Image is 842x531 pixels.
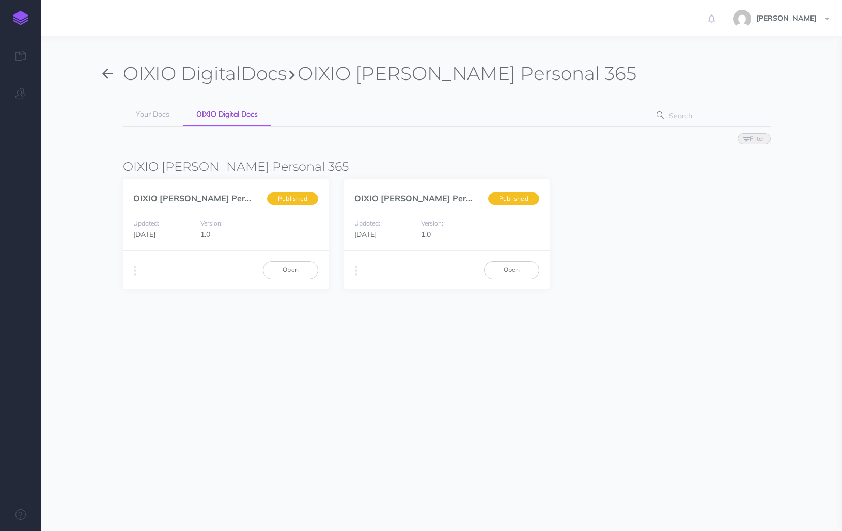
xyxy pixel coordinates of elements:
small: Version: [421,219,443,227]
img: logo-mark.svg [13,11,28,25]
a: OIXIO [PERSON_NAME] Personal... [354,193,508,203]
button: Filter [738,133,771,144]
span: 1.0 [421,230,431,239]
a: Open [263,261,318,279]
a: Open [484,261,539,279]
a: OIXIO Digital Docs [183,103,271,126]
i: More actions [355,264,357,278]
span: OIXIO Digital [123,62,241,85]
span: OIXIO Digital Docs [196,109,258,119]
small: Version: [200,219,223,227]
span: [DATE] [354,230,377,239]
img: 31ca6b76c58a41dfc3662d81e4fc32f0.jpg [733,10,751,28]
i: More actions [134,264,136,278]
small: Updated: [354,219,380,227]
h3: OIXIO [PERSON_NAME] Personal 365 [123,160,770,173]
a: Your Docs [123,103,182,126]
h1: Docs [123,62,636,85]
span: [PERSON_NAME] [751,13,822,23]
small: Updated: [133,219,159,227]
span: 1.0 [200,230,210,239]
span: OIXIO [PERSON_NAME] Personal 365 [287,62,636,85]
a: OIXIO [PERSON_NAME] Personal... [133,193,288,203]
input: Search [666,106,754,125]
span: Your Docs [136,109,169,119]
span: [DATE] [133,230,155,239]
